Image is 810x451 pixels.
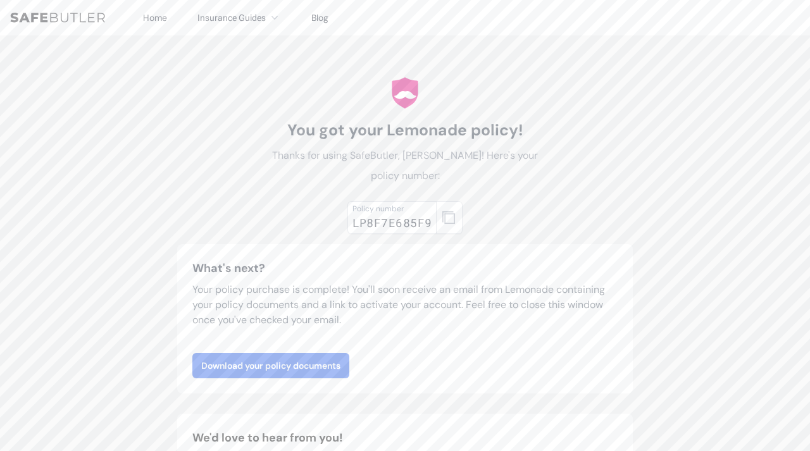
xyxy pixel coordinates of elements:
div: Policy number [352,204,432,214]
h3: What's next? [192,259,618,277]
a: Home [143,12,167,23]
button: Insurance Guides [197,10,281,25]
a: Blog [311,12,328,23]
p: Your policy purchase is complete! You'll soon receive an email from Lemonade containing your poli... [192,282,618,328]
h2: We'd love to hear from you! [192,429,618,447]
h1: You got your Lemonade policy! [263,120,547,140]
div: LP8F7E685F9 [352,214,432,232]
img: SafeButler Text Logo [10,13,105,23]
p: Thanks for using SafeButler, [PERSON_NAME]! Here's your policy number: [263,145,547,186]
a: Download your policy documents [192,353,349,378]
